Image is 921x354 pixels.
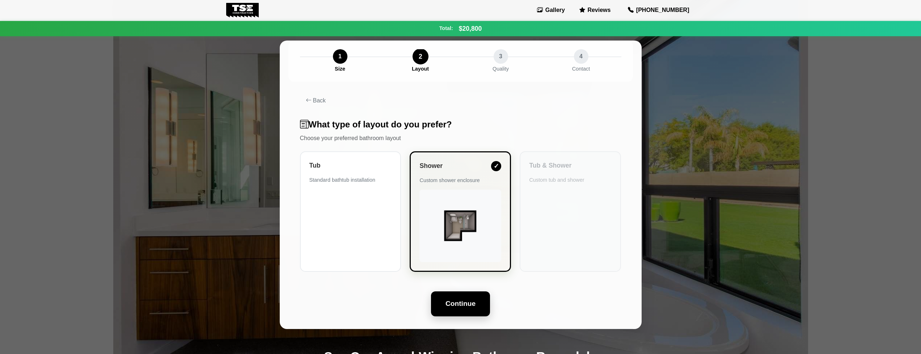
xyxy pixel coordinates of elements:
div: 1 [333,49,347,64]
div: Quality [493,65,509,73]
div: Layout [412,65,429,73]
img: Tse Construction [226,3,259,17]
span: Total: [439,25,453,33]
p: Choose your preferred bathroom layout [300,134,621,143]
div: Shower [419,161,501,170]
div: Standard bathtub installation [309,176,392,184]
button: Back [300,93,621,108]
a: [PHONE_NUMBER] [622,3,695,17]
div: Tub & Shower [529,161,612,170]
div: Tub [309,161,392,170]
span: $20,800 [459,24,482,33]
img: Shower Layout [419,203,501,249]
div: Custom tub and shower [529,176,612,184]
button: Continue [431,291,490,316]
div: Custom shower enclosure [419,177,501,184]
a: Reviews [576,4,613,16]
div: Size [335,65,345,73]
div: 4 [574,49,588,64]
a: Gallery [534,4,568,16]
div: 2 [413,49,428,64]
div: 3 [494,49,508,64]
div: Contact [572,65,590,73]
h3: What type of layout do you prefer? [300,119,621,130]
